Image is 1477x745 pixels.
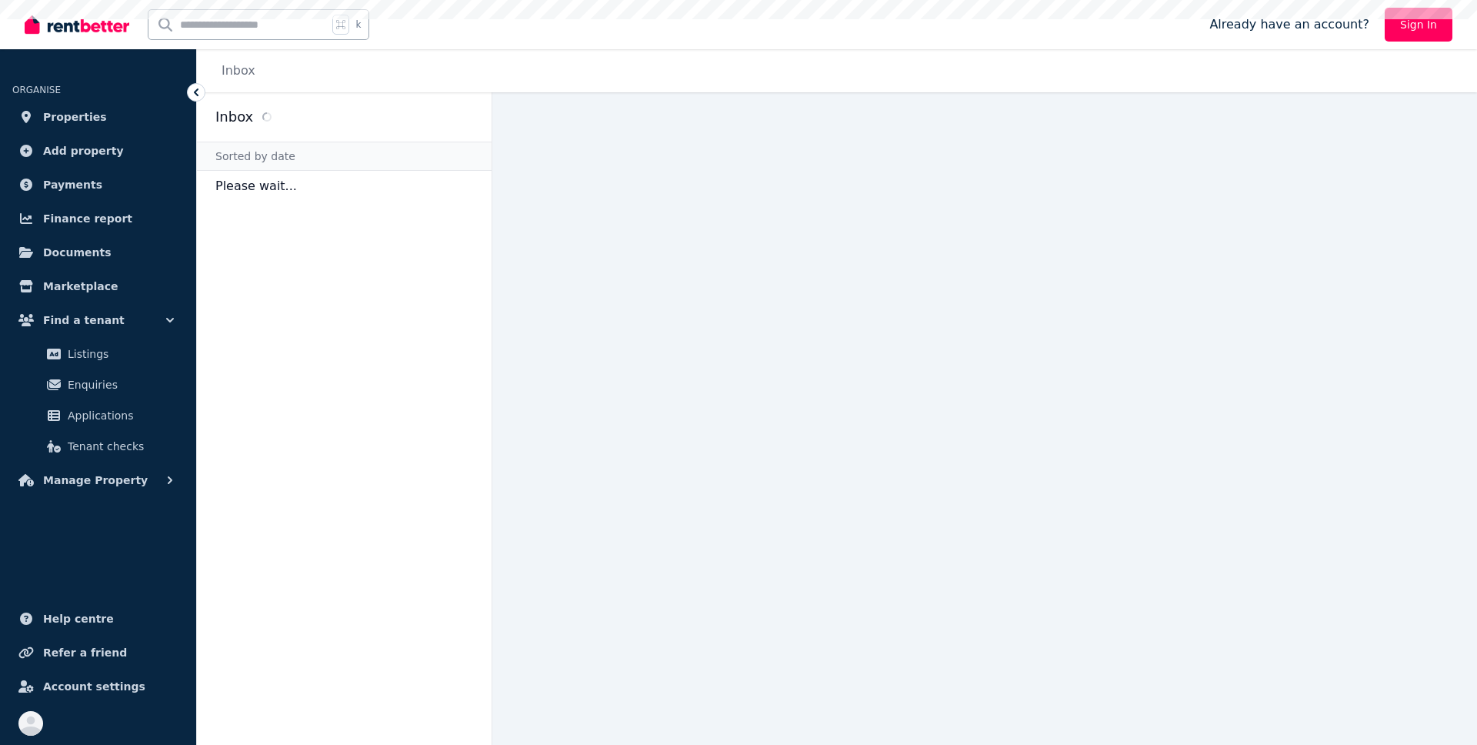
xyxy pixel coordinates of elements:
a: Marketplace [12,271,184,302]
span: k [355,18,361,31]
a: Listings [18,339,178,369]
p: Please wait... [197,171,492,202]
span: Finance report [43,209,132,228]
a: Properties [12,102,184,132]
span: Manage Property [43,471,148,489]
img: RentBetter [25,13,129,36]
span: Find a tenant [43,311,125,329]
span: Tenant checks [68,437,172,456]
span: Account settings [43,677,145,696]
a: Enquiries [18,369,178,400]
span: Already have an account? [1209,15,1369,34]
span: Properties [43,108,107,126]
nav: Breadcrumb [197,49,274,92]
a: Tenant checks [18,431,178,462]
span: ORGANISE [12,85,61,95]
a: Applications [18,400,178,431]
span: Help centre [43,610,114,628]
span: Listings [68,345,172,363]
a: Help centre [12,603,184,634]
a: Finance report [12,203,184,234]
button: Manage Property [12,465,184,496]
div: Sorted by date [197,142,492,171]
a: Add property [12,135,184,166]
span: Marketplace [43,277,118,296]
a: Payments [12,169,184,200]
span: Add property [43,142,124,160]
span: Enquiries [68,376,172,394]
a: Account settings [12,671,184,702]
span: Refer a friend [43,643,127,662]
span: Documents [43,243,112,262]
button: Find a tenant [12,305,184,336]
a: Inbox [222,63,255,78]
span: Applications [68,406,172,425]
a: Documents [12,237,184,268]
a: Sign In [1385,8,1452,42]
h2: Inbox [215,106,253,128]
span: Payments [43,175,102,194]
a: Refer a friend [12,637,184,668]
